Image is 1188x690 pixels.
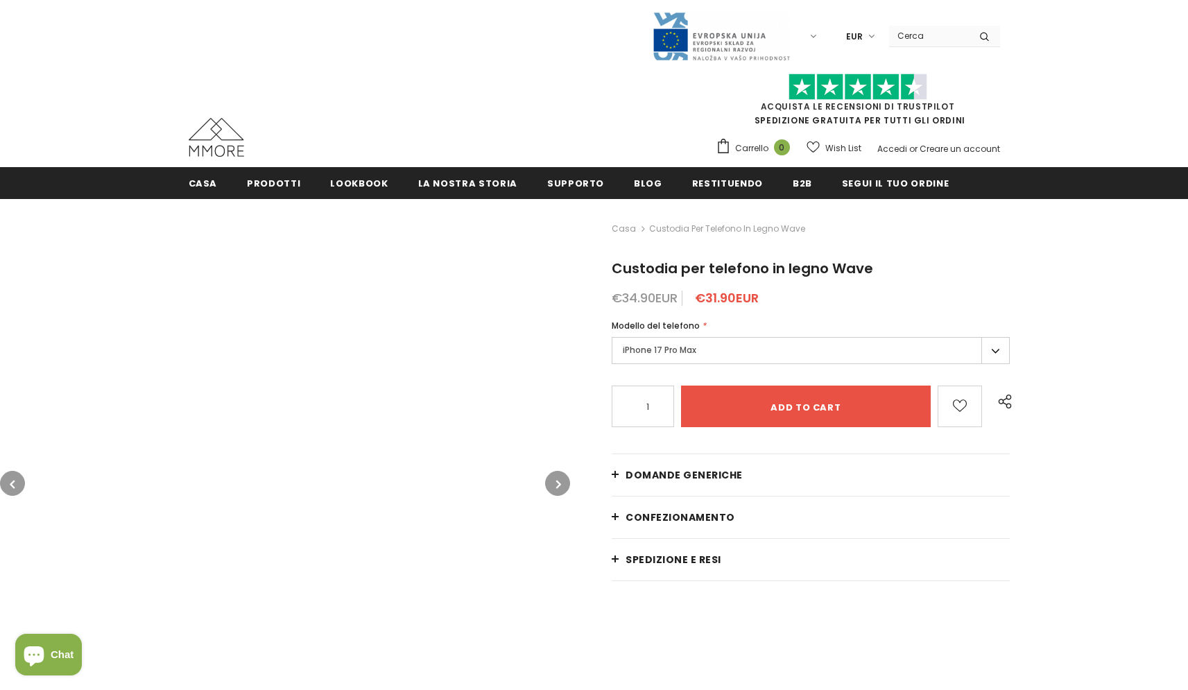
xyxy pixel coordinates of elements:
[842,177,949,190] span: Segui il tuo ordine
[681,386,930,427] input: Add to cart
[547,167,604,198] a: supporto
[11,634,86,679] inbox-online-store-chat: Shopify online store chat
[842,167,949,198] a: Segui il tuo ordine
[692,177,763,190] span: Restituendo
[330,167,388,198] a: Lookbook
[716,138,797,159] a: Carrello 0
[649,221,805,237] span: Custodia per telefono in legno Wave
[626,510,735,524] span: CONFEZIONAMENTO
[612,337,1010,364] label: iPhone 17 Pro Max
[612,497,1010,538] a: CONFEZIONAMENTO
[807,136,861,160] a: Wish List
[612,539,1010,580] a: Spedizione e resi
[612,259,873,278] span: Custodia per telefono in legno Wave
[846,30,863,44] span: EUR
[247,167,300,198] a: Prodotti
[652,11,791,62] img: Javni Razpis
[889,26,969,46] input: Search Site
[920,143,1000,155] a: Creare un account
[189,118,244,157] img: Casi MMORE
[612,221,636,237] a: Casa
[612,454,1010,496] a: Domande generiche
[418,177,517,190] span: La nostra storia
[189,177,218,190] span: Casa
[612,289,678,307] span: €34.90EUR
[189,167,218,198] a: Casa
[789,74,927,101] img: Fidati di Pilot Stars
[877,143,907,155] a: Accedi
[247,177,300,190] span: Prodotti
[612,320,700,331] span: Modello del telefono
[634,177,662,190] span: Blog
[909,143,918,155] span: or
[793,177,812,190] span: B2B
[634,167,662,198] a: Blog
[652,30,791,42] a: Javni Razpis
[825,141,861,155] span: Wish List
[695,289,759,307] span: €31.90EUR
[692,167,763,198] a: Restituendo
[418,167,517,198] a: La nostra storia
[330,177,388,190] span: Lookbook
[793,167,812,198] a: B2B
[716,80,1000,126] span: SPEDIZIONE GRATUITA PER TUTTI GLI ORDINI
[735,141,768,155] span: Carrello
[774,139,790,155] span: 0
[761,101,955,112] a: Acquista le recensioni di TrustPilot
[626,553,721,567] span: Spedizione e resi
[626,468,743,482] span: Domande generiche
[547,177,604,190] span: supporto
